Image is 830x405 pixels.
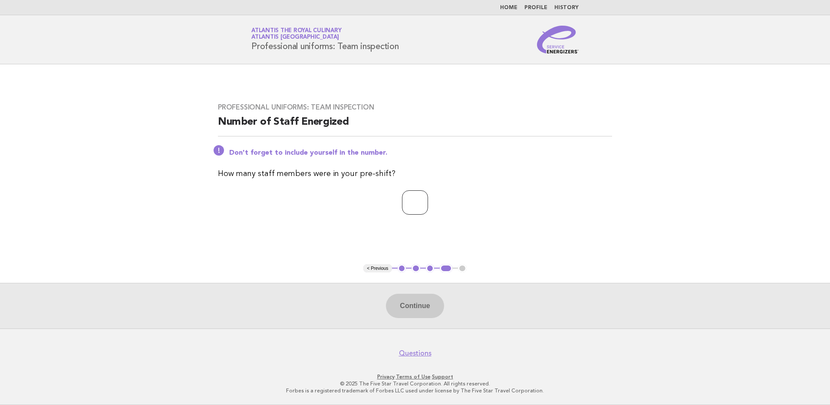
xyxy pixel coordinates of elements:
[500,5,517,10] a: Home
[377,374,395,380] a: Privacy
[218,115,612,136] h2: Number of Staff Energized
[426,264,435,273] button: 3
[251,35,339,40] span: Atlantis [GEOGRAPHIC_DATA]
[251,28,399,51] h1: Professional uniforms: Team inspection
[396,374,431,380] a: Terms of Use
[412,264,420,273] button: 2
[524,5,547,10] a: Profile
[537,26,579,53] img: Service Energizers
[218,168,612,180] p: How many staff members were in your pre-shift?
[440,264,452,273] button: 4
[363,264,392,273] button: < Previous
[218,103,612,112] h3: Professional uniforms: Team inspection
[432,374,453,380] a: Support
[149,387,681,394] p: Forbes is a registered trademark of Forbes LLC used under license by The Five Star Travel Corpora...
[399,349,431,358] a: Questions
[251,28,341,40] a: Atlantis the Royal CulinaryAtlantis [GEOGRAPHIC_DATA]
[229,149,612,157] p: Don't forget to include yourself in the number.
[149,380,681,387] p: © 2025 The Five Star Travel Corporation. All rights reserved.
[554,5,579,10] a: History
[149,373,681,380] p: · ·
[398,264,406,273] button: 1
